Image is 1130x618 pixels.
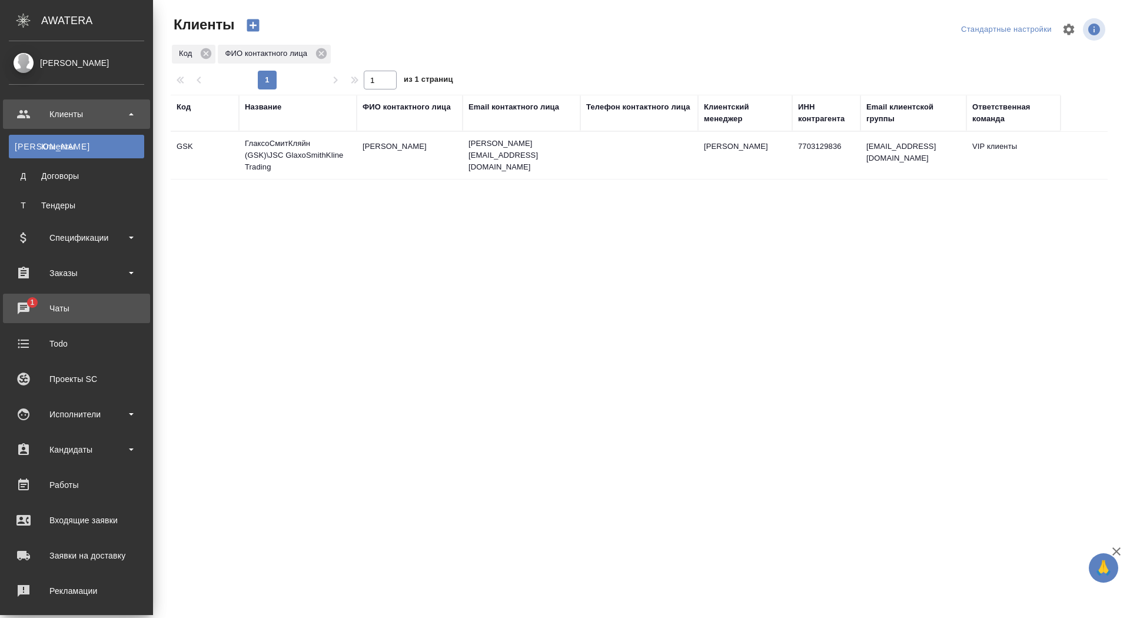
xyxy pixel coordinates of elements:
[363,101,451,113] div: ФИО контактного лица
[3,329,150,358] a: Todo
[966,135,1061,176] td: VIP клиенты
[9,105,144,123] div: Клиенты
[171,135,239,176] td: GSK
[792,135,860,176] td: 7703129836
[586,101,690,113] div: Телефон контактного лица
[239,132,357,179] td: ГлаксоСмитКляйн (GSK)\JSC GlaxoSmithKline Trading
[860,135,966,176] td: [EMAIL_ADDRESS][DOMAIN_NAME]
[3,506,150,535] a: Входящие заявки
[9,476,144,494] div: Работы
[9,511,144,529] div: Входящие заявки
[404,72,453,89] span: из 1 страниц
[9,547,144,564] div: Заявки на доставку
[468,138,574,173] p: [PERSON_NAME][EMAIL_ADDRESS][DOMAIN_NAME]
[9,582,144,600] div: Рекламации
[3,541,150,570] a: Заявки на доставку
[15,170,138,182] div: Договоры
[9,406,144,423] div: Исполнители
[3,576,150,606] a: Рекламации
[225,48,311,59] p: ФИО контактного лица
[172,45,215,64] div: Код
[245,101,281,113] div: Название
[3,364,150,394] a: Проекты SC
[9,264,144,282] div: Заказы
[9,441,144,458] div: Кандидаты
[958,21,1055,39] div: split button
[3,470,150,500] a: Работы
[1094,556,1114,580] span: 🙏
[1089,553,1118,583] button: 🙏
[218,45,331,64] div: ФИО контактного лица
[9,57,144,69] div: [PERSON_NAME]
[9,135,144,158] a: [PERSON_NAME]Клиенты
[9,335,144,353] div: Todo
[179,48,196,59] p: Код
[798,101,855,125] div: ИНН контрагента
[9,194,144,217] a: ТТендеры
[3,294,150,323] a: 1Чаты
[9,229,144,247] div: Спецификации
[15,200,138,211] div: Тендеры
[9,370,144,388] div: Проекты SC
[866,101,960,125] div: Email клиентской группы
[1083,18,1108,41] span: Посмотреть информацию
[357,135,463,176] td: [PERSON_NAME]
[177,101,191,113] div: Код
[972,101,1055,125] div: Ответственная команда
[23,297,41,308] span: 1
[698,135,792,176] td: [PERSON_NAME]
[41,9,153,32] div: AWATERA
[704,101,786,125] div: Клиентский менеджер
[171,15,234,34] span: Клиенты
[15,141,138,152] div: Клиенты
[1055,15,1083,44] span: Настроить таблицу
[468,101,559,113] div: Email контактного лица
[239,15,267,35] button: Создать
[9,300,144,317] div: Чаты
[9,164,144,188] a: ДДоговоры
